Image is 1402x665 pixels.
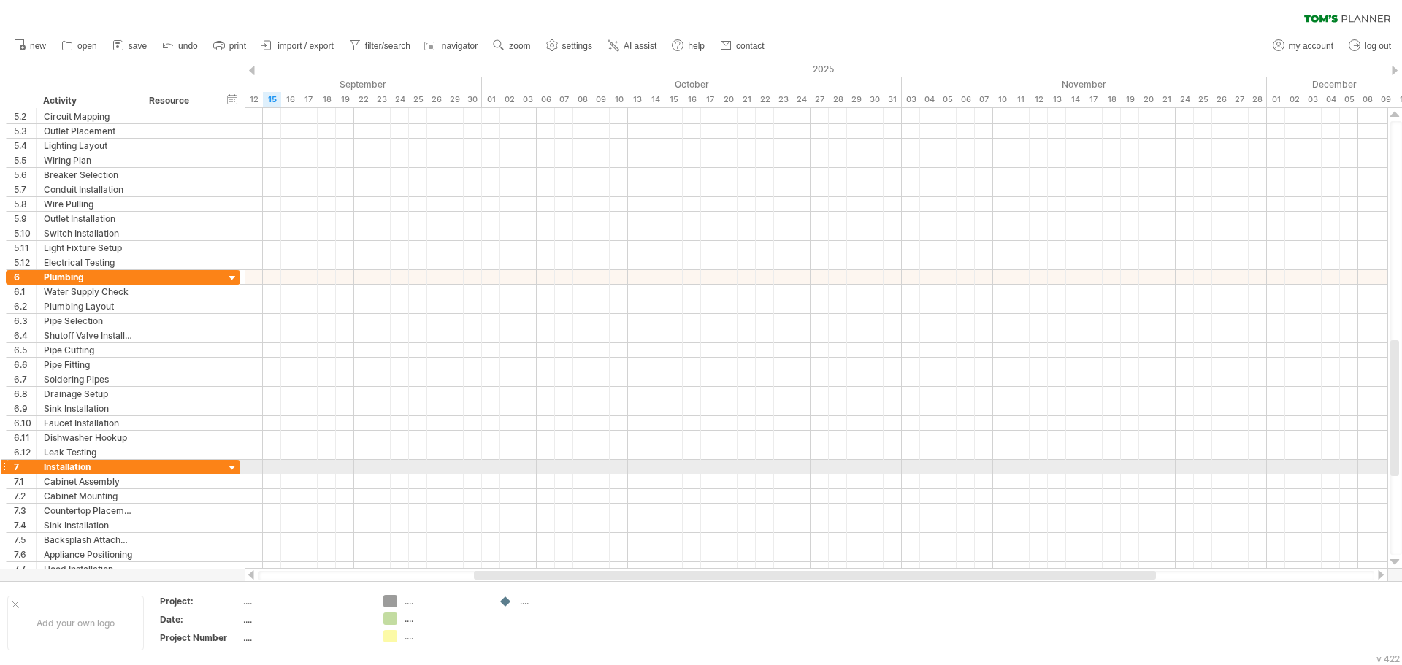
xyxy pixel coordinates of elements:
[80,77,482,92] div: September 2025
[44,314,134,328] div: Pipe Selection
[178,41,198,51] span: undo
[44,212,134,226] div: Outlet Installation
[562,41,592,51] span: settings
[573,92,591,107] div: Wednesday, 8 October 2025
[738,92,756,107] div: Tuesday, 21 October 2025
[44,255,134,269] div: Electrical Testing
[1139,92,1157,107] div: Thursday, 20 November 2025
[14,416,36,430] div: 6.10
[442,41,478,51] span: navigator
[44,168,134,182] div: Breaker Selection
[14,504,36,518] div: 7.3
[44,226,134,240] div: Switch Installation
[299,92,318,107] div: Wednesday, 17 September 2025
[14,489,36,503] div: 7.2
[884,92,902,107] div: Friday, 31 October 2025
[277,41,334,51] span: import / export
[489,36,535,55] a: zoom
[719,92,738,107] div: Monday, 20 October 2025
[445,92,464,107] div: Monday, 29 September 2025
[668,36,709,55] a: help
[543,36,597,55] a: settings
[263,92,281,107] div: Monday, 15 September 2025
[372,92,391,107] div: Tuesday, 23 September 2025
[14,387,36,401] div: 6.8
[811,92,829,107] div: Monday, 27 October 2025
[44,518,134,532] div: Sink Installation
[44,562,134,576] div: Hood Installation
[1048,92,1066,107] div: Thursday, 13 November 2025
[44,182,134,196] div: Conduit Installation
[628,92,646,107] div: Monday, 13 October 2025
[902,92,920,107] div: Monday, 3 November 2025
[482,77,902,92] div: October 2025
[902,77,1267,92] div: November 2025
[109,36,151,55] a: save
[774,92,792,107] div: Thursday, 23 October 2025
[14,124,36,138] div: 5.3
[44,533,134,547] div: Backsplash Attachment
[920,92,938,107] div: Tuesday, 4 November 2025
[865,92,884,107] div: Thursday, 30 October 2025
[14,241,36,255] div: 5.11
[1376,653,1400,664] div: v 422
[14,182,36,196] div: 5.7
[7,596,144,650] div: Add your own logo
[14,343,36,357] div: 6.5
[160,613,240,626] div: Date:
[716,36,769,55] a: contact
[14,562,36,576] div: 7.7
[44,124,134,138] div: Outlet Placement
[258,36,338,55] a: import / export
[537,92,555,107] div: Monday, 6 October 2025
[509,41,530,51] span: zoom
[129,41,147,51] span: save
[701,92,719,107] div: Friday, 17 October 2025
[1030,92,1048,107] div: Wednesday, 12 November 2025
[243,631,366,644] div: ....
[464,92,482,107] div: Tuesday, 30 September 2025
[518,92,537,107] div: Friday, 3 October 2025
[14,109,36,123] div: 5.2
[664,92,683,107] div: Wednesday, 15 October 2025
[422,36,482,55] a: navigator
[44,299,134,313] div: Plumbing Layout
[14,168,36,182] div: 5.6
[229,41,246,51] span: print
[149,93,194,108] div: Resource
[14,460,36,474] div: 7
[1289,41,1333,51] span: my account
[14,533,36,547] div: 7.5
[1212,92,1230,107] div: Wednesday, 26 November 2025
[604,36,661,55] a: AI assist
[1194,92,1212,107] div: Tuesday, 25 November 2025
[243,613,366,626] div: ....
[44,343,134,357] div: Pipe Cutting
[829,92,847,107] div: Tuesday, 28 October 2025
[610,92,628,107] div: Friday, 10 October 2025
[1176,92,1194,107] div: Monday, 24 November 2025
[44,401,134,415] div: Sink Installation
[624,41,656,51] span: AI assist
[14,372,36,386] div: 6.7
[14,197,36,211] div: 5.8
[409,92,427,107] div: Thursday, 25 September 2025
[243,595,366,607] div: ....
[405,612,484,625] div: ....
[14,518,36,532] div: 7.4
[1084,92,1103,107] div: Monday, 17 November 2025
[44,139,134,153] div: Lighting Layout
[756,92,774,107] div: Wednesday, 22 October 2025
[43,93,134,108] div: Activity
[14,328,36,342] div: 6.4
[1269,36,1338,55] a: my account
[77,41,97,51] span: open
[44,358,134,372] div: Pipe Fitting
[1340,92,1358,107] div: Friday, 5 December 2025
[245,92,263,107] div: Friday, 12 September 2025
[14,547,36,561] div: 7.6
[345,36,415,55] a: filter/search
[44,489,134,503] div: Cabinet Mounting
[792,92,811,107] div: Friday, 24 October 2025
[44,460,134,474] div: Installation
